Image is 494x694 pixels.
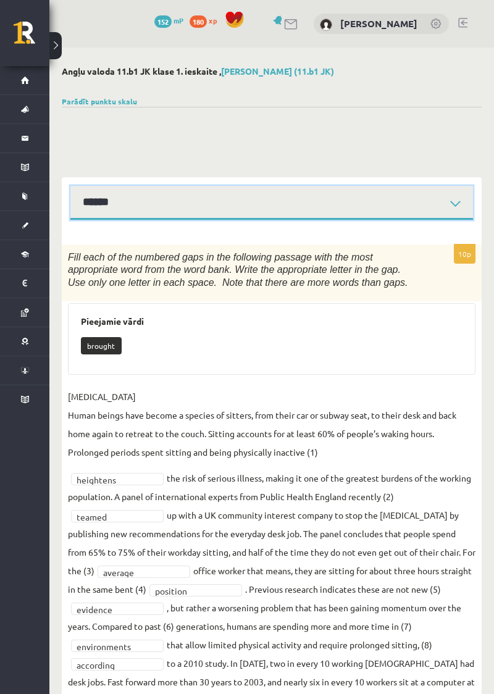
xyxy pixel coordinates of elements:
span: 180 [190,15,207,28]
h3: Pieejamie vārdi [81,316,463,327]
p: 10p [454,244,475,264]
span: Fill each of the numbered gaps in the following passage with the most appropriate word from the w... [68,252,408,288]
a: according [71,658,164,671]
a: [PERSON_NAME] [340,17,417,30]
p: brought [81,337,122,354]
a: position [149,584,242,596]
span: xp [209,15,217,25]
span: position [155,585,225,597]
span: teamed [77,511,147,523]
a: 152 mP [154,15,183,25]
span: according [77,659,147,671]
span: 152 [154,15,172,28]
h2: Angļu valoda 11.b1 JK klase 1. ieskaite , [62,66,482,77]
span: average [103,566,174,579]
p: [MEDICAL_DATA] Human beings have become a species of sitters, from their car or subway seat, to t... [68,387,475,461]
span: mP [174,15,183,25]
a: average [98,566,190,578]
a: evidence [71,603,164,615]
span: heightens [77,474,147,486]
a: 180 xp [190,15,223,25]
img: Kristina Ishchenko [320,19,332,31]
a: heightens [71,473,164,485]
a: Parādīt punktu skalu [62,96,137,106]
span: evidence [77,603,147,616]
a: Rīgas 1. Tālmācības vidusskola [14,22,49,52]
a: teamed [71,510,164,522]
span: environments [77,640,147,653]
a: environments [71,640,164,652]
a: [PERSON_NAME] (11.b1 JK) [221,65,334,77]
